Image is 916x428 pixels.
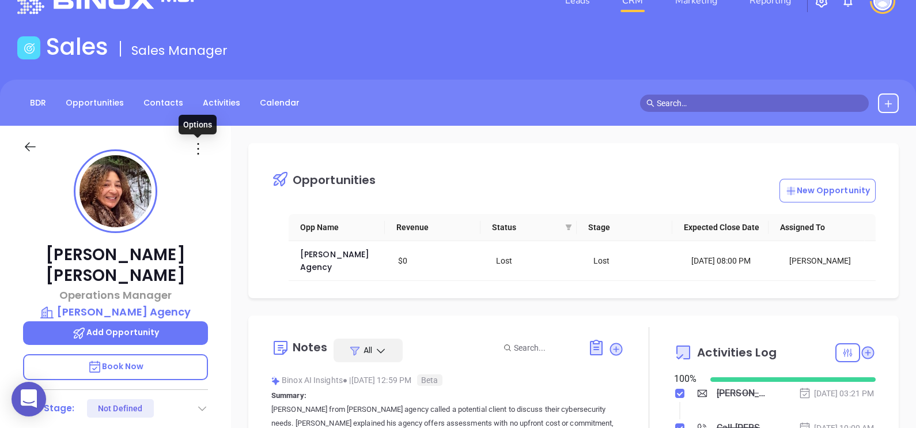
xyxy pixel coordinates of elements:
[271,377,280,385] img: svg%3e
[72,326,160,338] span: Add Opportunity
[417,374,442,386] span: Beta
[646,99,654,107] span: search
[343,376,348,385] span: ●
[697,347,776,358] span: Activities Log
[196,93,247,112] a: Activities
[769,214,865,241] th: Assigned To
[271,371,624,389] div: Binox AI Insights | [DATE] 12:59 PM
[717,385,769,402] div: [PERSON_NAME]
[577,214,673,241] th: Stage
[514,341,575,354] input: Search...
[563,219,574,236] span: filter
[492,221,561,234] span: Status
[80,155,152,227] img: profile-user
[293,341,328,353] div: Notes
[137,93,190,112] a: Contacts
[23,287,208,303] p: Operations Manager
[271,391,306,400] b: Summary:
[179,115,217,134] div: Options
[398,254,480,267] div: $0
[46,33,108,61] h1: Sales
[496,254,578,267] div: Lost
[385,214,481,241] th: Revenue
[59,93,131,112] a: Opportunities
[23,245,208,286] p: [PERSON_NAME] [PERSON_NAME]
[289,214,385,241] th: Opp Name
[88,361,144,372] span: Book Now
[131,42,228,59] span: Sales Manager
[789,254,871,267] div: [PERSON_NAME]
[785,185,870,197] p: New Opportunity
[674,372,696,386] div: 100 %
[565,224,572,231] span: filter
[364,344,372,356] span: All
[657,97,863,110] input: Search…
[300,249,372,273] a: [PERSON_NAME] Agency
[253,93,306,112] a: Calendar
[293,174,376,186] div: Opportunities
[593,254,675,267] div: Lost
[23,304,208,320] a: [PERSON_NAME] Agency
[691,254,773,267] div: [DATE] 08:00 PM
[44,400,75,417] div: Stage:
[672,214,769,241] th: Expected Close Date
[23,93,53,112] a: BDR
[98,399,142,418] div: Not Defined
[798,387,875,400] div: [DATE] 03:21 PM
